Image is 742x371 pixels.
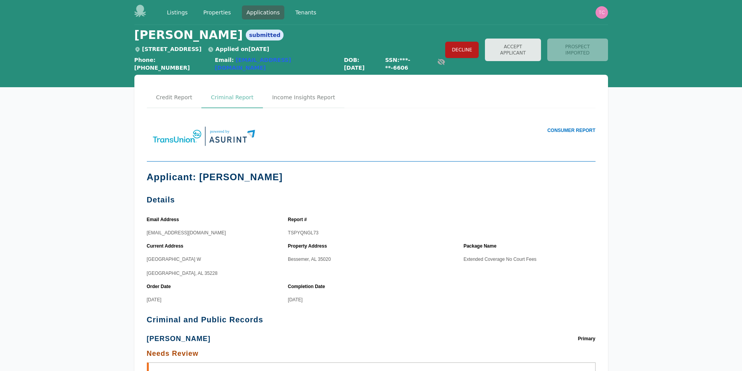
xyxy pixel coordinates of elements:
[464,243,499,250] strong: Package Name
[445,42,479,58] button: Decline
[344,56,379,72] div: DOB: [DATE]
[199,5,236,19] a: Properties
[147,283,173,290] strong: Order Date
[578,333,596,345] span: Primary
[147,243,186,250] strong: Current Address
[162,5,192,19] a: Listings
[288,216,309,223] strong: Report #
[291,5,321,19] a: Tenants
[147,257,218,276] span: [GEOGRAPHIC_DATA] W [GEOGRAPHIC_DATA], AL 35228
[288,230,319,236] span: TSPYQNGL73
[147,297,162,302] span: [DATE]
[147,171,596,183] h1: Applicant: [PERSON_NAME]
[464,257,536,262] span: Extended Coverage No Court Fees
[215,56,337,72] div: Email:
[246,30,284,40] span: submitted
[147,196,596,204] h2: Details
[208,46,269,52] span: Applied on [DATE]
[134,46,202,52] span: [STREET_ADDRESS]
[147,87,202,108] a: Credit Report
[134,56,209,72] div: Phone: [PHONE_NUMBER]
[485,39,541,61] button: Accept Applicant
[147,230,226,236] span: [EMAIL_ADDRESS][DOMAIN_NAME]
[147,316,596,324] h2: Criminal and Public Records
[288,257,331,262] span: Bessemer, AL 35020
[242,5,285,19] a: Applications
[134,28,243,42] span: [PERSON_NAME]
[147,335,211,343] h3: [PERSON_NAME]
[215,57,291,71] a: [EMAIL_ADDRESS][DOMAIN_NAME]
[147,87,596,108] nav: Tabs
[263,87,345,108] a: Income Insights Report
[288,297,303,302] span: [DATE]
[210,129,230,134] tspan: powered by
[371,127,596,134] p: CONSUMER REPORT
[201,87,263,108] a: Criminal Report
[147,348,596,359] h3: Needs Review
[147,213,596,303] table: consumer report details
[288,283,327,290] strong: Completion Date
[288,243,329,250] strong: Property Address
[147,216,182,223] strong: Email Address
